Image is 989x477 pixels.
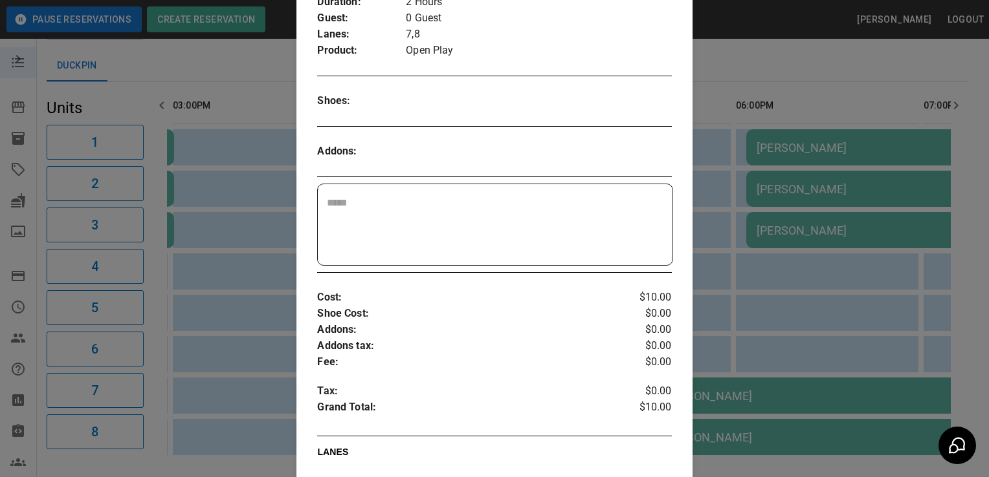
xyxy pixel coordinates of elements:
p: Addons tax : [317,338,612,354]
p: Shoe Cost : [317,306,612,322]
p: $0.00 [612,354,671,370]
p: Open Play [406,43,671,59]
p: Guest : [317,10,406,26]
p: LANES [317,445,671,463]
p: Shoes : [317,93,406,109]
p: Tax : [317,383,612,399]
p: $0.00 [612,322,671,338]
p: Cost : [317,290,612,306]
p: 7,8 [406,26,671,43]
p: Product : [317,43,406,59]
p: Lanes : [317,26,406,43]
p: $10.00 [612,399,671,419]
p: $0.00 [612,306,671,322]
p: 0 Guest [406,10,671,26]
p: $0.00 [612,338,671,354]
p: Grand Total : [317,399,612,419]
p: Fee : [317,354,612,370]
p: Addons : [317,143,406,160]
p: Addons : [317,322,612,338]
p: $10.00 [612,290,671,306]
p: $0.00 [612,383,671,399]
